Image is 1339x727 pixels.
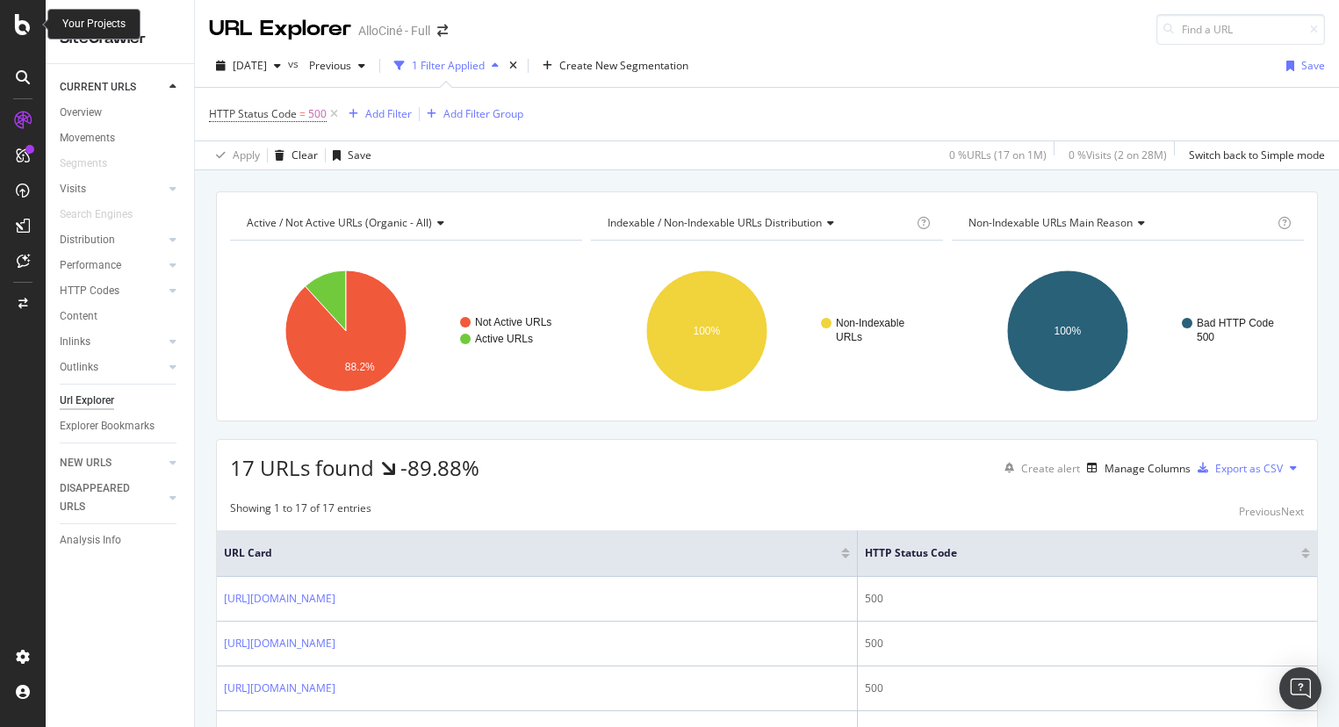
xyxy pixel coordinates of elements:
[949,148,1047,162] div: 0 % URLs ( 17 on 1M )
[60,129,115,148] div: Movements
[224,545,837,561] span: URL Card
[60,205,133,224] div: Search Engines
[1021,461,1080,476] div: Create alert
[209,141,260,169] button: Apply
[865,636,1310,651] div: 500
[60,78,136,97] div: CURRENT URLS
[693,325,720,337] text: 100%
[865,545,1275,561] span: HTTP Status Code
[1054,325,1081,337] text: 100%
[60,358,164,377] a: Outlinks
[1197,331,1214,343] text: 500
[60,282,164,300] a: HTTP Codes
[233,58,267,73] span: 2025 Jul. 16th
[60,333,164,351] a: Inlinks
[952,255,1304,407] svg: A chart.
[1281,504,1304,519] div: Next
[506,57,521,75] div: times
[60,358,98,377] div: Outlinks
[412,58,485,73] div: 1 Filter Applied
[60,307,97,326] div: Content
[60,231,164,249] a: Distribution
[365,106,412,121] div: Add Filter
[209,52,288,80] button: [DATE]
[968,215,1133,230] span: Non-Indexable URLs Main Reason
[60,205,150,224] a: Search Engines
[1182,141,1325,169] button: Switch back to Simple mode
[230,500,371,522] div: Showing 1 to 17 of 17 entries
[60,392,114,410] div: Url Explorer
[608,215,822,230] span: Indexable / Non-Indexable URLs distribution
[345,361,375,373] text: 88.2%
[60,180,86,198] div: Visits
[224,591,335,607] a: [URL][DOMAIN_NAME]
[308,102,327,126] span: 500
[224,636,335,651] a: [URL][DOMAIN_NAME]
[420,104,523,125] button: Add Filter Group
[997,454,1080,482] button: Create alert
[302,52,372,80] button: Previous
[559,58,688,73] span: Create New Segmentation
[342,104,412,125] button: Add Filter
[1215,461,1283,476] div: Export as CSV
[1189,148,1325,162] div: Switch back to Simple mode
[224,680,335,696] a: [URL][DOMAIN_NAME]
[475,333,533,345] text: Active URLs
[1281,500,1304,522] button: Next
[60,180,164,198] a: Visits
[358,22,430,40] div: AlloCiné - Full
[60,78,164,97] a: CURRENT URLS
[604,209,913,237] h4: Indexable / Non-Indexable URLs Distribution
[60,454,164,472] a: NEW URLS
[299,106,306,121] span: =
[268,141,318,169] button: Clear
[60,104,102,122] div: Overview
[1191,454,1283,482] button: Export as CSV
[62,17,126,32] div: Your Projects
[60,479,164,516] a: DISAPPEARED URLS
[1301,58,1325,73] div: Save
[247,215,432,230] span: Active / Not Active URLs (organic - all)
[1197,317,1274,329] text: Bad HTTP Code
[230,453,374,482] span: 17 URLs found
[292,148,318,162] div: Clear
[60,256,121,275] div: Performance
[60,256,164,275] a: Performance
[475,316,551,328] text: Not Active URLs
[836,331,862,343] text: URLs
[865,591,1310,607] div: 500
[965,209,1274,237] h4: Non-Indexable URLs Main Reason
[60,392,182,410] a: Url Explorer
[60,531,182,550] a: Analysis Info
[387,52,506,80] button: 1 Filter Applied
[60,155,107,173] div: Segments
[209,14,351,44] div: URL Explorer
[591,255,943,407] div: A chart.
[60,307,182,326] a: Content
[1239,500,1281,522] button: Previous
[865,680,1310,696] div: 500
[1069,148,1167,162] div: 0 % Visits ( 2 on 28M )
[302,58,351,73] span: Previous
[288,56,302,71] span: vs
[1279,52,1325,80] button: Save
[1279,667,1321,709] div: Open Intercom Messenger
[243,209,566,237] h4: Active / Not Active URLs
[437,25,448,37] div: arrow-right-arrow-left
[60,531,121,550] div: Analysis Info
[60,231,115,249] div: Distribution
[60,454,112,472] div: NEW URLS
[536,52,695,80] button: Create New Segmentation
[230,255,582,407] svg: A chart.
[348,148,371,162] div: Save
[60,417,155,435] div: Explorer Bookmarks
[1105,461,1191,476] div: Manage Columns
[1080,457,1191,479] button: Manage Columns
[400,453,479,483] div: -89.88%
[233,148,260,162] div: Apply
[60,104,182,122] a: Overview
[209,106,297,121] span: HTTP Status Code
[836,317,904,329] text: Non-Indexable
